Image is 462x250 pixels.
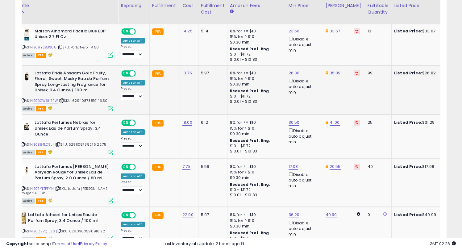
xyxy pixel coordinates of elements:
div: 5.14 [201,28,223,34]
b: Reduced Prof. Rng. [230,46,270,52]
span: | SKU: 6291108738191 16.50 [59,98,107,103]
span: | SKU: 6291108738276 22.75 [55,142,106,147]
b: Listed Price: [394,164,422,169]
div: $10 - $11.72 [230,144,281,149]
span: | SKU: Porto Neroli 14.50 [57,45,99,50]
span: All listings currently available for purchase on Amazon [21,150,35,155]
a: 13.75 [182,70,192,76]
div: Last InventoryLab Update: 2 hours ago. [164,241,456,247]
span: FBA [36,150,46,155]
small: FBA [152,70,164,77]
a: Privacy Policy [80,241,107,247]
a: 7.75 [182,164,190,170]
div: Preset: [121,136,145,150]
div: 49 [368,164,387,169]
div: Amazon AI * [121,173,145,179]
div: 8% for <= $10 [230,70,281,76]
div: $0.30 min [230,131,281,137]
span: All listings currently available for purchase on Amazon [21,198,35,204]
div: $0.30 min [230,81,281,87]
div: 15% for > $10 [230,126,281,131]
small: FBA [152,28,164,35]
span: ON [122,29,130,34]
a: 26.00 [289,70,300,76]
div: 8% for <= $10 [230,120,281,125]
a: 33.67 [330,28,340,34]
div: Disable auto adjust min [289,127,318,145]
span: ON [122,213,130,218]
div: Min Price [289,2,320,9]
span: OFF [135,120,145,126]
div: 8% for <= $10 [230,212,281,218]
div: ASIN: [21,164,113,203]
b: Reduced Prof. Rng. [230,182,270,187]
div: $26.82 [394,70,445,76]
div: Amazon AI * [121,222,145,227]
a: B07YLTPFYN [33,186,54,191]
img: 41ZL6HUX7ML._SL40_.jpg [21,212,27,224]
div: 15% for > $10 [230,218,281,223]
a: 35.89 [330,70,341,76]
div: $0.30 min [230,223,281,229]
div: [PERSON_NAME] [326,2,362,9]
span: All listings currently available for purchase on Amazon [21,53,35,58]
span: FBA [36,106,46,111]
div: 15% for > $10 [230,169,281,175]
img: 31lpiNG8GyL._SL40_.jpg [21,28,33,41]
i: hazardous material [46,198,53,202]
div: Preset: [121,180,145,194]
div: 13 [368,28,387,34]
a: 20.55 [330,164,341,170]
div: seller snap | | [6,241,107,247]
a: 14.25 [182,28,193,34]
div: Disable auto adjust min [289,171,318,189]
div: Preset: [121,229,145,243]
img: 21S+CdIAxUL._SL40_.jpg [21,164,33,176]
div: 25 [368,120,387,125]
small: FBA [152,164,164,171]
a: Terms of Use [53,241,79,247]
div: $49.99 [394,212,445,218]
span: | SKU: Lattafa [PERSON_NAME] Rouge 2.0 EDP [21,186,109,195]
div: ASIN: [21,212,113,241]
span: OFF [135,164,145,169]
i: hazardous material [46,106,53,110]
a: B0B84LD9LK [33,142,54,147]
b: Lattafa Perfumes Nebras for Unisex Eau de Parfum Spray, 3.4 Ounce [35,120,110,139]
span: All listings currently available for purchase on Amazon [21,106,35,111]
div: Fulfillable Quantity [368,2,389,15]
a: B09Y2B8SC8 [33,45,56,50]
div: 5.97 [201,212,223,218]
a: 41.00 [330,119,340,126]
div: 0 [368,212,387,218]
i: hazardous material [46,52,53,57]
span: OFF [135,29,145,34]
div: Listed Price [394,2,447,9]
a: B0DZVQTJZS [33,229,55,234]
div: 8% for <= $10 [230,28,281,34]
b: Maison Alhambra Pacific Blue EDP Unisex 2.7 Fl Oz [35,28,110,41]
span: ON [122,120,130,126]
small: Amazon Fees. [230,9,234,15]
div: $10.01 - $10.83 [230,193,281,198]
small: FBA [152,120,164,127]
div: Amazon AI * [121,129,145,135]
div: 5.97 [201,70,223,76]
div: Repricing [121,2,147,9]
div: 8% for <= $10 [230,164,281,169]
span: FBA [36,53,46,58]
div: Amazon AI * [121,80,145,85]
div: Preset: [121,45,145,59]
a: 30.50 [289,119,300,126]
div: $10.01 - $10.83 [230,57,281,62]
span: OFF [135,71,145,76]
small: FBA [152,212,164,219]
strong: Copyright [6,241,29,247]
div: $10 - $11.72 [230,94,281,99]
b: Reduced Prof. Rng. [230,88,270,94]
span: FBA [36,198,46,204]
div: 15% for > $10 [230,76,281,81]
i: hazardous material [46,150,53,154]
div: $10.01 - $10.83 [230,149,281,154]
b: Listed Price: [394,28,422,34]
